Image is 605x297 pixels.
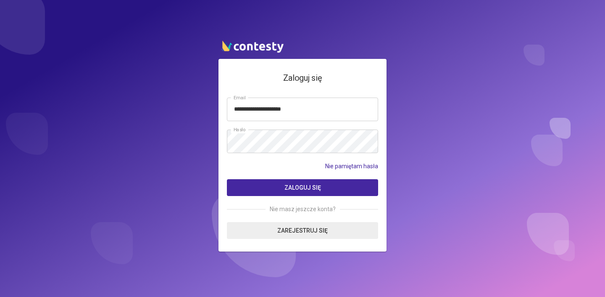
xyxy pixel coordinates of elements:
[284,184,321,191] span: Zaloguj się
[325,162,378,171] a: Nie pamiętam hasła
[227,72,378,85] h4: Zaloguj się
[266,204,340,214] span: Nie masz jeszcze konta?
[227,222,378,239] a: Zarejestruj się
[227,179,378,196] button: Zaloguj się
[218,37,286,55] img: contesty logo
